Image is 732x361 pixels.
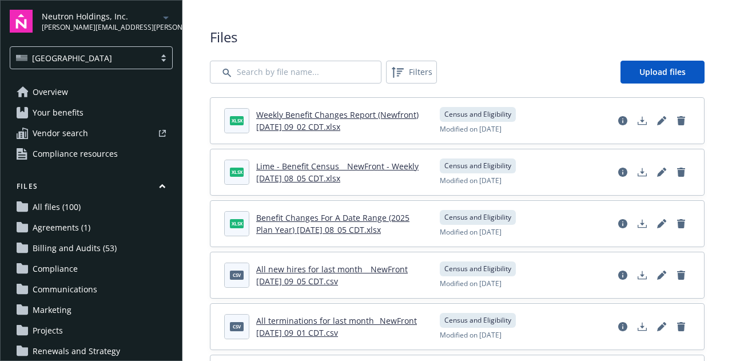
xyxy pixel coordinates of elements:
span: Modified on [DATE] [440,124,502,134]
span: Census and Eligibility [444,212,511,223]
a: Download document [633,318,651,336]
span: csv [230,271,244,279]
button: Neutron Holdings, Inc.[PERSON_NAME][EMAIL_ADDRESS][PERSON_NAME][DOMAIN_NAME]arrowDropDown [42,10,173,33]
span: Upload files [639,66,686,77]
button: Filters [386,61,437,84]
a: Download document [633,112,651,130]
a: Benefit Changes For A Date Range (2025 Plan Year) [DATE] 08_05 CDT.xlsx [256,212,409,235]
a: Upload files [620,61,705,84]
span: xlsx [230,168,244,176]
span: [PERSON_NAME][EMAIL_ADDRESS][PERSON_NAME][DOMAIN_NAME] [42,22,159,33]
a: Billing and Audits (53) [10,239,173,257]
span: Filters [409,66,432,78]
a: Communications [10,280,173,299]
span: Modified on [DATE] [440,330,502,340]
a: Delete document [672,215,690,233]
a: Compliance resources [10,145,173,163]
span: Overview [33,83,68,101]
a: Edit document [653,266,671,284]
button: Files [10,181,173,196]
span: Census and Eligibility [444,315,511,326]
a: Marketing [10,301,173,319]
span: Compliance resources [33,145,118,163]
a: Download document [633,163,651,181]
span: Modified on [DATE] [440,176,502,186]
span: Agreements (1) [33,219,90,237]
span: Marketing [33,301,71,319]
span: Census and Eligibility [444,161,511,171]
span: Files [210,27,705,47]
img: navigator-logo.svg [10,10,33,33]
span: Compliance [33,260,78,278]
a: All terminations for last month_ NewFront [DATE] 09_01 CDT.csv [256,315,417,338]
a: Vendor search [10,124,173,142]
span: Filters [388,63,435,81]
span: xlsx [230,116,244,125]
span: Communications [33,280,97,299]
span: [GEOGRAPHIC_DATA] [16,52,149,64]
span: Projects [33,322,63,340]
a: Download document [633,266,651,284]
span: Modified on [DATE] [440,279,502,289]
a: View file details [614,215,632,233]
span: Modified on [DATE] [440,227,502,237]
a: Delete document [672,318,690,336]
a: Overview [10,83,173,101]
a: arrowDropDown [159,10,173,24]
span: Billing and Audits (53) [33,239,117,257]
a: All files (100) [10,198,173,216]
input: Search by file name... [210,61,381,84]
a: Download document [633,215,651,233]
a: Edit document [653,163,671,181]
span: xlsx [230,219,244,228]
span: csv [230,322,244,331]
a: View file details [614,318,632,336]
a: Compliance [10,260,173,278]
a: Edit document [653,318,671,336]
a: Delete document [672,112,690,130]
span: [GEOGRAPHIC_DATA] [32,52,112,64]
a: Lime - Benefit Census _ NewFront - Weekly [DATE] 08_05 CDT.xlsx [256,161,419,184]
a: Weekly Benefit Changes Report (Newfront) [DATE] 09_02 CDT.xlsx [256,109,419,132]
span: Census and Eligibility [444,264,511,274]
a: View file details [614,112,632,130]
a: Projects [10,322,173,340]
a: Edit document [653,112,671,130]
span: Your benefits [33,104,83,122]
a: Your benefits [10,104,173,122]
span: Neutron Holdings, Inc. [42,10,159,22]
a: All new hires for last month _ NewFront [DATE] 09_05 CDT.csv [256,264,408,287]
span: Renewals and Strategy [33,342,120,360]
a: View file details [614,163,632,181]
a: View file details [614,266,632,284]
a: Delete document [672,163,690,181]
span: All files (100) [33,198,81,216]
span: Vendor search [33,124,88,142]
a: Edit document [653,215,671,233]
a: Renewals and Strategy [10,342,173,360]
span: Census and Eligibility [444,109,511,120]
a: Agreements (1) [10,219,173,237]
a: Delete document [672,266,690,284]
